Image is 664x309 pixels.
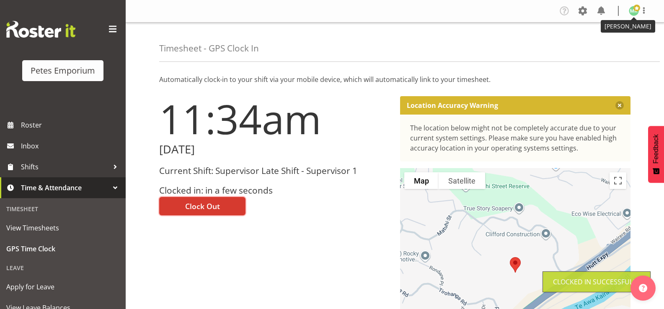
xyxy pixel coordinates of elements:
[159,96,390,141] h1: 11:34am
[159,74,630,84] p: Automatically clock-in to your shift via your mobile device, which will automatically link to you...
[2,276,124,297] a: Apply for Leave
[407,101,498,110] p: Location Accuracy Warning
[2,217,124,238] a: View Timesheets
[159,43,259,53] h4: Timesheet - GPS Clock In
[629,6,639,16] img: melanie-richardson713.jpg
[648,126,664,183] button: Feedback - Show survey
[439,172,485,189] button: Show satellite imagery
[159,186,390,195] h3: Clocked in: in a few seconds
[553,277,640,287] div: Clocked in Successfully
[639,284,647,292] img: help-xxl-2.png
[615,101,624,110] button: Close message
[159,197,245,215] button: Clock Out
[185,201,220,212] span: Clock Out
[159,166,390,176] h3: Current Shift: Supervisor Late Shift - Supervisor 1
[6,21,75,38] img: Rosterit website logo
[21,140,121,152] span: Inbox
[410,123,621,153] div: The location below might not be completely accurate due to your current system settings. Please m...
[159,143,390,156] h2: [DATE]
[21,161,109,173] span: Shifts
[2,238,124,259] a: GPS Time Clock
[652,134,660,163] span: Feedback
[6,222,119,234] span: View Timesheets
[21,181,109,194] span: Time & Attendance
[610,172,626,189] button: Toggle fullscreen view
[6,281,119,293] span: Apply for Leave
[6,243,119,255] span: GPS Time Clock
[21,119,121,131] span: Roster
[2,200,124,217] div: Timesheet
[2,259,124,276] div: Leave
[31,64,95,77] div: Petes Emporium
[404,172,439,189] button: Show street map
